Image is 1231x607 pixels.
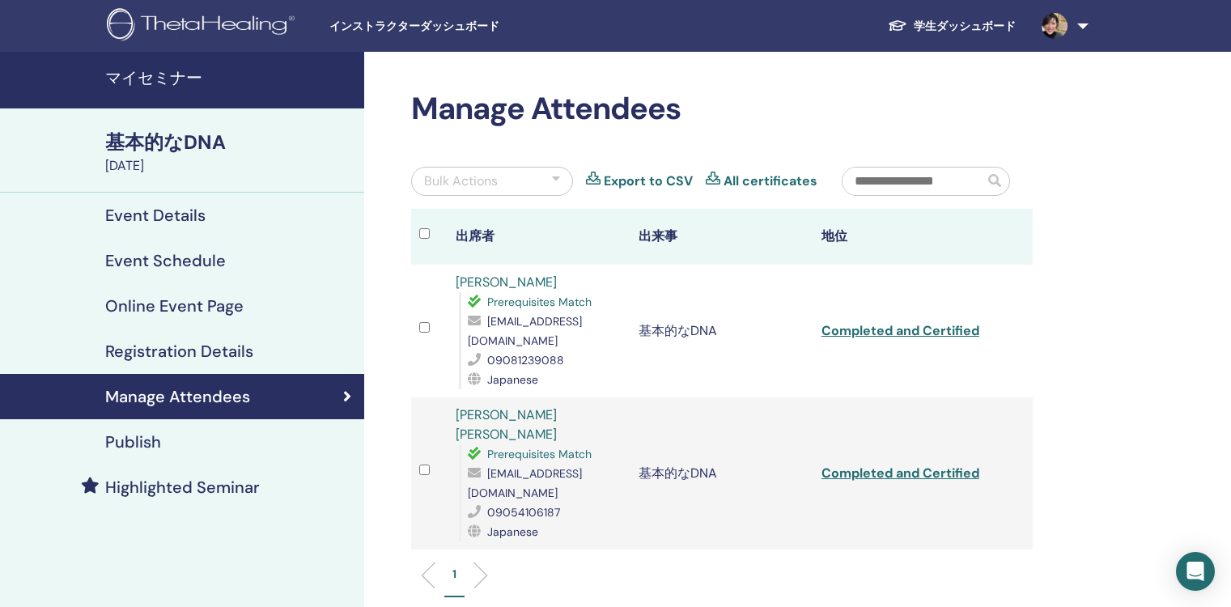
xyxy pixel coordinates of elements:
[487,295,592,309] span: Prerequisites Match
[875,11,1029,41] a: 学生ダッシュボード
[487,524,538,539] span: Japanese
[630,265,813,397] td: 基本的なDNA
[724,172,817,191] a: All certificates
[105,432,161,452] h4: Publish
[1176,552,1215,591] div: インターコムメッセンジャーを開く
[914,19,1016,33] font: 学生ダッシュボード
[888,19,907,32] img: graduation-cap-white.svg
[105,387,250,406] h4: Manage Attendees
[456,406,557,443] a: [PERSON_NAME] [PERSON_NAME]
[630,209,813,265] th: 出来事
[105,156,354,176] div: [DATE]
[105,129,354,156] div: 基本的なDNA
[487,353,564,367] span: 09081239088
[630,397,813,550] td: 基本的なDNA
[452,566,456,583] p: 1
[448,209,630,265] th: 出席者
[105,251,226,270] h4: Event Schedule
[105,342,253,361] h4: Registration Details
[604,172,693,191] a: Export to CSV
[411,91,1033,128] h2: Manage Attendees
[424,172,498,191] div: Bulk Actions
[96,129,364,176] a: 基本的なDNA[DATE]
[105,478,260,497] h4: Highlighted Seminar
[813,209,996,265] th: 地位
[105,296,244,316] h4: Online Event Page
[105,206,206,225] h4: Event Details
[105,68,354,87] h4: マイセミナー
[487,505,560,520] span: 09054106187
[329,18,572,35] span: インストラクターダッシュボード
[468,314,582,348] span: [EMAIL_ADDRESS][DOMAIN_NAME]
[487,372,538,387] span: Japanese
[821,322,979,339] a: Completed and Certified
[456,274,557,291] a: [PERSON_NAME]
[1042,13,1068,39] img: default.jpg
[821,465,979,482] a: Completed and Certified
[107,8,300,45] img: logo.png
[487,447,592,461] span: Prerequisites Match
[468,466,582,500] span: [EMAIL_ADDRESS][DOMAIN_NAME]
